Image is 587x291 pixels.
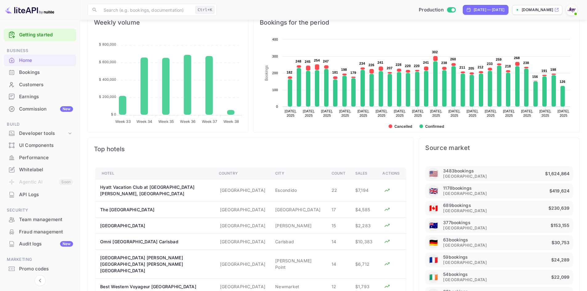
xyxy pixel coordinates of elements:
img: With Joy [567,5,577,15]
text: [DATE], 2025 [430,109,442,117]
text: 200 [272,71,278,75]
span: United States [429,253,438,267]
text: 220 [414,64,420,68]
text: [DATE], 2025 [394,109,406,117]
div: Developer tools [19,130,67,137]
text: 300 [272,55,278,58]
div: Switch to Sandbox mode [416,6,458,14]
button: Analyze hotel markup performance [382,282,392,291]
p: $30,753 [552,239,571,246]
text: 212 [478,65,483,69]
button: Collapse navigation [35,275,46,286]
div: Ctrl+K [195,6,214,14]
td: [GEOGRAPHIC_DATA] [214,179,270,201]
div: Bookings [4,67,76,79]
td: [GEOGRAPHIC_DATA] [214,201,270,217]
span: Production [419,6,444,14]
text: 268 [514,56,520,60]
td: 14 [327,249,350,278]
tspan: Week 33 [115,119,131,124]
button: Analyze hotel markup performance [382,221,392,230]
text: 302 [432,50,438,54]
div: Earnings [4,91,76,103]
th: Actions [377,168,406,179]
img: LiteAPI logo [5,5,54,15]
tspan: Week 34 [137,119,152,124]
span: Security [4,207,76,214]
div: API Logs [19,191,73,198]
div: Whitelabel [4,164,76,176]
th: Hyatt Vacation Club at [GEOGRAPHIC_DATA][PERSON_NAME], [GEOGRAPHIC_DATA] [96,179,214,201]
span: United States [429,219,438,232]
th: [GEOGRAPHIC_DATA] [96,217,214,233]
p: 63 bookings [443,237,468,242]
button: Analyze hotel markup performance [382,205,392,214]
p: 54 bookings [443,272,468,277]
text: 220 [405,64,411,68]
td: [PERSON_NAME] Point [270,249,327,278]
a: Customers [4,79,76,90]
div: New [60,106,73,112]
p: 1178 bookings [443,185,471,191]
text: 156 [532,75,538,79]
span: United States [429,184,438,198]
text: 191 [541,69,547,73]
td: $2,283 [350,217,378,233]
div: Getting started [4,29,76,41]
div: Home [4,55,76,67]
text: 218 [505,64,511,68]
a: Whitelabel [4,164,76,175]
div: Fraud management [19,228,73,236]
div: Customers [19,81,73,88]
text: 226 [369,63,374,67]
input: Search (e.g. bookings, documentation) [100,4,193,16]
a: Fraud management [4,226,76,237]
p: $24,289 [551,256,571,264]
tspan: Week 35 [158,119,174,124]
text: 254 [314,59,320,62]
p: 689 bookings [443,203,471,208]
span: Build [4,121,76,128]
text: [DATE], 2025 [412,109,424,117]
div: Bookings [19,69,73,76]
th: Count [327,168,350,179]
p: $230,639 [548,204,571,212]
div: [DATE] — [DATE] [474,7,504,13]
text: 198 [550,68,556,71]
span: [GEOGRAPHIC_DATA] [443,225,487,231]
a: API Logs [4,189,76,200]
th: Omni [GEOGRAPHIC_DATA] Carlsbad [96,233,214,249]
span: [GEOGRAPHIC_DATA] [443,260,487,265]
div: Ireland [428,271,439,283]
td: $6,712 [350,249,378,278]
th: [GEOGRAPHIC_DATA] [PERSON_NAME][GEOGRAPHIC_DATA] [PERSON_NAME][GEOGRAPHIC_DATA] [96,249,214,278]
a: Earnings [4,91,76,102]
div: UI Components [19,142,73,149]
div: CommissionNew [4,103,76,115]
div: France [428,254,439,266]
td: [GEOGRAPHIC_DATA] [214,249,270,278]
button: Analyze hotel markup performance [382,186,392,195]
text: 181 [332,71,338,74]
text: [DATE], 2025 [357,109,369,117]
div: United States [428,168,439,180]
p: [DOMAIN_NAME] [522,7,553,13]
div: Team management [4,214,76,226]
text: 400 [272,38,278,41]
div: United Kingdom [428,185,439,197]
div: Australia [428,220,439,231]
span: [GEOGRAPHIC_DATA] [443,242,487,248]
text: 228 [396,63,402,67]
th: Sales [350,168,378,179]
text: [DATE], 2025 [339,109,351,117]
text: 179 [350,71,356,75]
text: [DATE], 2025 [448,109,460,117]
span: United States [429,270,438,284]
a: Home [4,55,76,66]
p: 377 bookings [443,220,470,225]
text: 238 [523,61,529,65]
button: Analyze hotel markup performance [382,259,392,269]
div: Customers [4,79,76,91]
text: 100 [272,88,278,92]
th: Country [214,168,270,179]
